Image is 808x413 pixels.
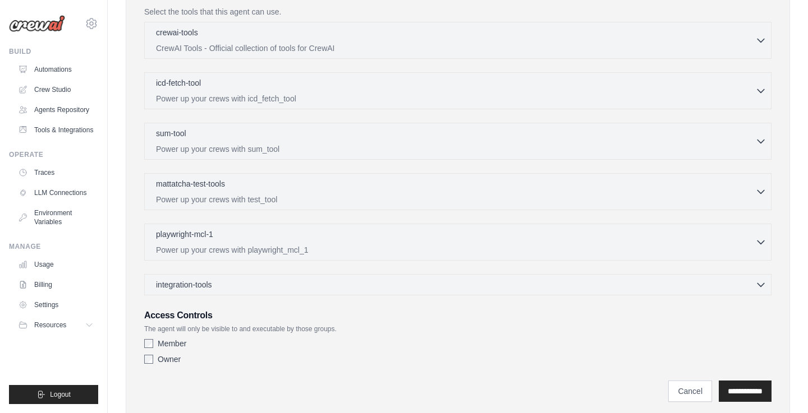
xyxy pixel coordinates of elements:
div: Manage [9,242,98,251]
a: LLM Connections [13,184,98,202]
button: mattatcha-test-tools Power up your crews with test_tool [149,178,766,205]
button: Logout [9,385,98,404]
a: Automations [13,61,98,78]
a: Crew Studio [13,81,98,99]
a: Settings [13,296,98,314]
p: Power up your crews with sum_tool [156,143,755,155]
p: The agent will only be visible to and executable by those groups. [144,324,772,333]
button: Resources [13,316,98,334]
h3: Access Controls [144,309,772,322]
span: Resources [34,321,66,330]
a: Usage [13,256,98,273]
p: crewai-tools [156,27,198,38]
p: icd-fetch-tool [156,77,201,89]
label: Owner [158,354,181,365]
p: CrewAI Tools - Official collection of tools for CrewAI [156,43,755,54]
span: integration-tools [156,279,212,290]
p: sum-tool [156,128,186,139]
p: Power up your crews with icd_fetch_tool [156,93,755,104]
a: Cancel [668,380,712,402]
div: Build [9,47,98,56]
a: Traces [13,164,98,182]
button: sum-tool Power up your crews with sum_tool [149,128,766,155]
a: Tools & Integrations [13,121,98,139]
span: Logout [50,390,71,399]
label: Member [158,338,186,349]
p: Power up your crews with test_tool [156,194,755,205]
button: integration-tools [149,279,766,290]
img: Logo [9,15,65,32]
p: Select the tools that this agent can use. [144,6,772,17]
p: mattatcha-test-tools [156,178,225,189]
p: Power up your crews with playwright_mcl_1 [156,244,755,256]
a: Environment Variables [13,204,98,231]
button: crewai-tools CrewAI Tools - Official collection of tools for CrewAI [149,27,766,54]
button: icd-fetch-tool Power up your crews with icd_fetch_tool [149,77,766,104]
div: Operate [9,150,98,159]
a: Billing [13,276,98,294]
a: Agents Repository [13,101,98,119]
button: playwright-mcl-1 Power up your crews with playwright_mcl_1 [149,229,766,256]
p: playwright-mcl-1 [156,229,213,240]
